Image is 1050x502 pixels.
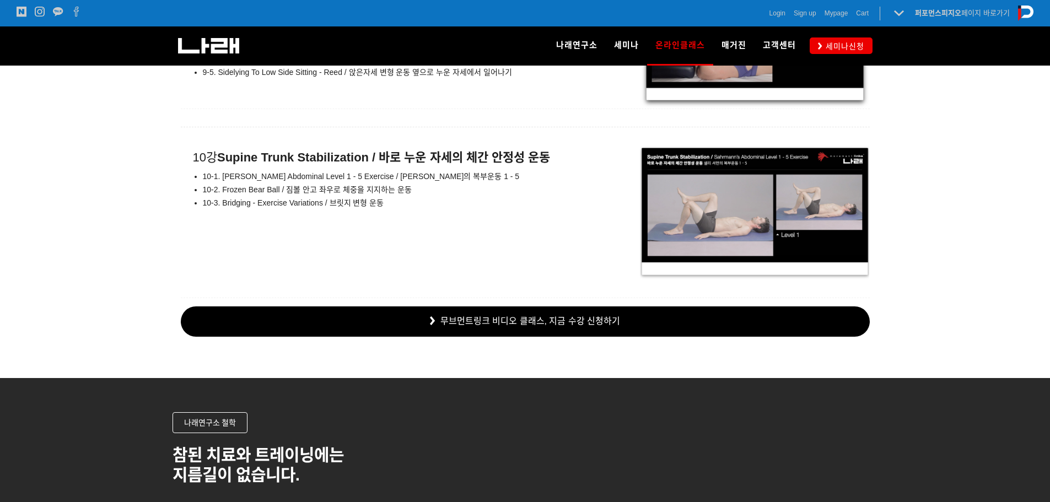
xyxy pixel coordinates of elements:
span: 10-1. [PERSON_NAME] Abdominal Level 1 - 5 Exercise / [PERSON_NAME]의 복부운동 1 - 5 [203,172,520,181]
a: Sign up [794,8,816,19]
a: 나래연구소 [548,26,606,65]
span: 나래연구소 [556,40,597,50]
a: 퍼포먼스피지오페이지 바로가기 [915,9,1010,17]
span: 9-5. Sidelying To Low Side Sitting - Reed / 앉은자세 변형 운동 옆으로 누운 자세에서 일어나기 [203,68,512,77]
strong: 퍼포먼스피지오 [915,9,961,17]
a: Mypage [825,8,848,19]
span: 온라인클래스 [655,36,705,54]
a: 나래연구소 철학 [173,412,248,433]
span: 10-2. Frozen Bear Ball / 짐볼 안고 좌우로 체중을 지지하는 운동 [203,185,412,194]
strong: Supine Trunk Stabilization / 바로 누운 자세의 체간 안정성 운동 [217,150,550,164]
a: 무브먼트링크 비디오 클래스, 지금 수강 신청하기 [181,306,870,337]
span: 매거진 [721,40,746,50]
strong: 참된 치료와 트레이닝에는 [173,446,344,464]
a: 세미나신청 [810,37,873,53]
a: 세미나 [606,26,647,65]
a: Cart [856,8,869,19]
span: 고객센터 [763,40,796,50]
strong: 지름길이 없습니다. [173,466,300,484]
span: 10-3. Bridging - Exercise Variations / 브릿지 변형 운동 [203,198,384,207]
a: 온라인클래스 [647,26,713,65]
span: 10강 [181,150,550,164]
a: 고객센터 [755,26,804,65]
a: 매거진 [713,26,755,65]
a: Login [769,8,785,19]
span: 세미나 [614,40,639,50]
span: 세미나신청 [822,41,864,52]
